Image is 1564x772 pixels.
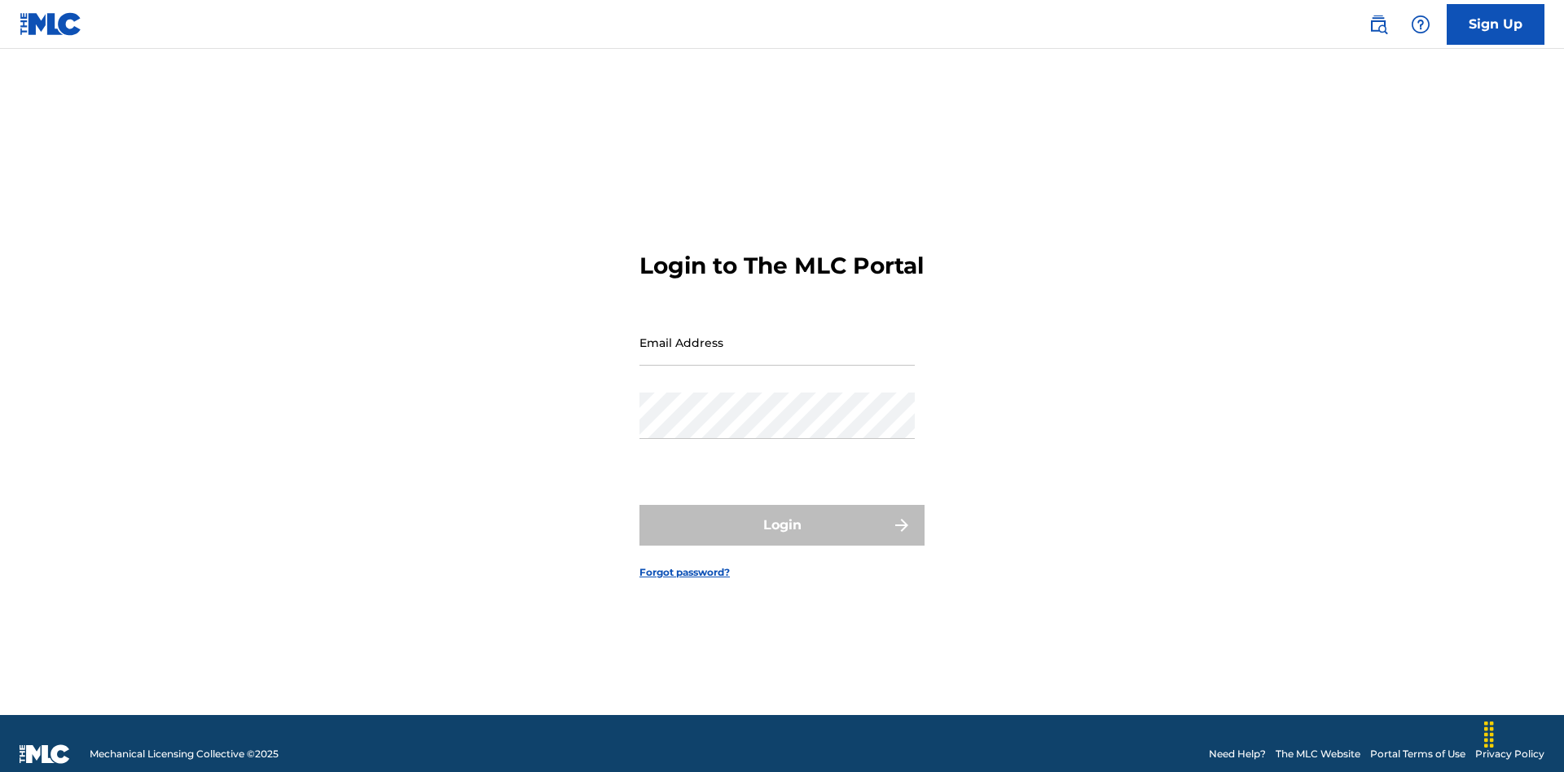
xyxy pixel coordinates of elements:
a: The MLC Website [1276,747,1360,761]
h3: Login to The MLC Portal [639,252,924,280]
div: Drag [1476,710,1502,759]
a: Need Help? [1209,747,1266,761]
div: Help [1404,8,1437,41]
a: Forgot password? [639,565,730,580]
img: search [1368,15,1388,34]
a: Public Search [1362,8,1395,41]
a: Portal Terms of Use [1370,747,1465,761]
img: help [1411,15,1430,34]
span: Mechanical Licensing Collective © 2025 [90,747,279,761]
img: logo [20,744,70,764]
img: MLC Logo [20,12,82,36]
a: Privacy Policy [1475,747,1544,761]
iframe: Chat Widget [1483,694,1564,772]
a: Sign Up [1447,4,1544,45]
